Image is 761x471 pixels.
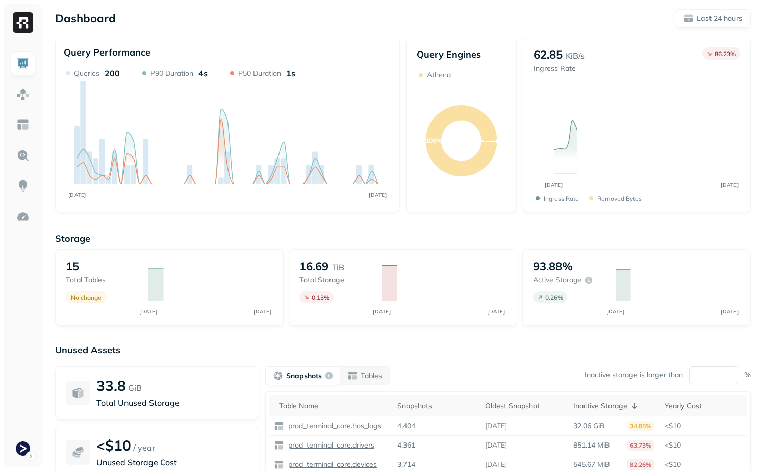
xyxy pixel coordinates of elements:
p: Active storage [533,275,581,285]
p: Storage [55,232,751,244]
div: Yearly Cost [665,401,742,411]
p: Last 24 hours [697,14,742,23]
img: Optimization [16,210,30,223]
p: 63.73% [627,440,654,451]
tspan: [DATE] [607,308,625,315]
p: 86.23 % [715,50,736,58]
p: 545.67 MiB [573,460,610,469]
p: [DATE] [485,421,507,431]
p: Snapshots [286,371,322,381]
p: <$10 [96,436,131,454]
text: 100% [425,137,442,144]
p: 1s [286,68,295,78]
p: P50 Duration [238,69,281,78]
p: 851.14 MiB [573,440,610,450]
button: Last 24 hours [675,9,751,28]
p: Unused Assets [55,344,751,356]
p: Dashboard [55,11,116,25]
p: 0.26 % [545,294,563,301]
tspan: [DATE] [369,192,387,198]
img: Ryft [13,12,33,33]
a: prod_terminal_core.hos_logs [284,421,382,431]
p: Total tables [66,275,138,285]
div: Table Name [279,401,387,411]
p: Inactive storage is larger than [585,370,683,380]
p: P90 Duration [150,69,193,78]
p: 4,361 [397,440,415,450]
img: Terminal [16,441,30,456]
p: prod_terminal_core.drivers [286,440,374,450]
p: 16.69 [299,259,328,273]
img: Dashboard [16,57,30,70]
p: Removed bytes [597,195,642,202]
p: TiB [332,261,344,273]
div: Oldest Snapshot [485,401,563,411]
p: 3,714 [397,460,415,469]
p: Query Engines [417,48,506,60]
p: 15 [66,259,79,273]
div: Snapshots [397,401,475,411]
p: Total Unused Storage [96,397,248,409]
tspan: [DATE] [721,181,739,188]
p: Query Performance [64,46,150,58]
p: <$10 [665,460,742,469]
img: table [274,460,284,470]
tspan: [DATE] [254,308,272,315]
p: GiB [128,382,142,394]
p: [DATE] [485,440,507,450]
img: Query Explorer [16,149,30,162]
p: KiB/s [566,49,585,62]
tspan: [DATE] [373,308,391,315]
p: Total storage [299,275,372,285]
p: 93.88% [533,259,573,273]
img: table [274,421,284,431]
p: 0.13 % [312,294,329,301]
p: 200 [105,68,120,78]
p: Tables [361,371,382,381]
p: 82.26% [627,459,654,470]
p: prod_terminal_core.hos_logs [286,421,382,431]
p: % [744,370,751,380]
p: 62.85 [534,47,563,62]
tspan: [DATE] [721,308,739,315]
p: No change [71,294,102,301]
img: Assets [16,88,30,101]
p: Ingress Rate [534,64,585,73]
tspan: [DATE] [545,181,563,188]
p: [DATE] [485,460,507,469]
p: 34.85% [627,421,654,431]
p: 33.8 [96,377,126,395]
tspan: [DATE] [140,308,158,315]
img: Asset Explorer [16,118,30,132]
p: <$10 [665,440,742,450]
p: Inactive Storage [573,401,627,411]
tspan: [DATE] [68,192,86,198]
p: 32.06 GiB [573,421,605,431]
p: Queries [74,69,99,78]
p: / year [133,441,155,454]
p: 4s [198,68,208,78]
img: table [274,440,284,451]
p: <$10 [665,421,742,431]
p: Athena [427,70,451,80]
p: Ingress Rate [544,195,579,202]
img: Insights [16,179,30,193]
p: prod_terminal_core.devices [286,460,377,469]
tspan: [DATE] [488,308,505,315]
p: Unused Storage Cost [96,456,248,468]
p: 4,404 [397,421,415,431]
a: prod_terminal_core.devices [284,460,377,469]
a: prod_terminal_core.drivers [284,440,374,450]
